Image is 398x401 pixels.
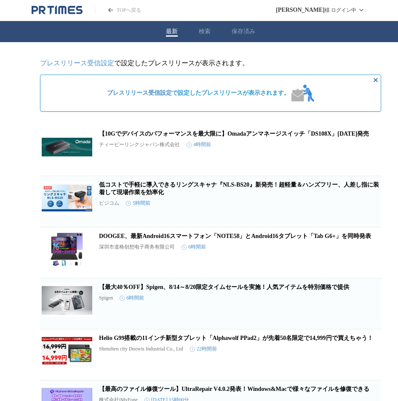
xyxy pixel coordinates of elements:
[107,90,172,96] a: プレスリリース受信設定
[99,200,119,207] p: ビジコム
[99,233,371,239] a: DOOGEE、最新Android16スマートフォン「NOTE58」とAndroid16タブレット「Tab G6+」を同時発表
[99,141,180,148] p: ティーピーリンクジャパン株式会社
[371,75,381,85] button: 非表示にする
[42,283,92,317] img: 【最大40％OFF】Spigen、8/14～8/20限定タイムセールを実施！人気アイテムを特別価格で提供
[99,295,113,301] p: Spigen
[276,7,325,13] span: [PERSON_NAME]
[99,386,369,392] a: 【最高のファイル修復ツール】UltraRepair V4.0.2発表！Windows&Macで様々なファイルを修復できる
[199,28,211,35] button: 検索
[32,5,83,15] a: PR TIMESのトップページはこちら
[40,59,381,68] p: で設定したプレスリリースが表示されます。
[42,130,92,164] img: 【10Gでデバイスのパフォーマンスを最大限に】Omadaアンマネージスイッチ「DS108X」8月14日（木）発売
[42,233,92,266] img: DOOGEE、最新Android16スマートフォン「NOTE58」とAndroid16タブレット「Tab G6+」を同時発表
[99,284,349,290] a: 【最大40％OFF】Spigen、8/14～8/20限定タイムセールを実施！人気アイテムを特別価格で提供
[99,243,175,251] p: 深圳市道格创想电子商务有限公司
[99,182,379,195] a: 低コストで手軽に導入できるリングスキャナ『NLS-BS20』新発売！超軽量＆ハンズフリー、人差し指に装着して現場作業を効率化
[99,131,369,137] a: 【10Gでデバイスのパフォーマンスを最大限に】Omadaアンマネージスイッチ「DS108X」[DATE]発売
[120,294,144,302] time: 6時間前
[190,345,217,353] time: 22時間前
[182,243,206,251] time: 6時間前
[42,181,92,215] img: 低コストで手軽に導入できるリングスキャナ『NLS-BS20』新発売！超軽量＆ハンズフリー、人差し指に装着して現場作業を効率化
[126,200,150,207] time: 5時間前
[99,346,183,352] p: Shenzhen city Doowis Industrial Co., Ltd
[232,28,255,35] button: 保存済み
[107,89,290,97] span: で設定したプレスリリースが表示されます。
[166,28,178,35] button: 最新
[42,334,92,368] img: Helio G99搭載の11インチ新型タブレット「Alphawolf PPad2」が先着50名限定で14,999円で買えちゃう！
[187,141,211,148] time: 4時間前
[95,7,141,14] a: PR TIMESのトップページはこちら
[99,335,373,341] a: Helio G99搭載の11インチ新型タブレット「Alphawolf PPad2」が先着50名限定で14,999円で買えちゃう！
[40,59,114,67] a: プレスリリース受信設定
